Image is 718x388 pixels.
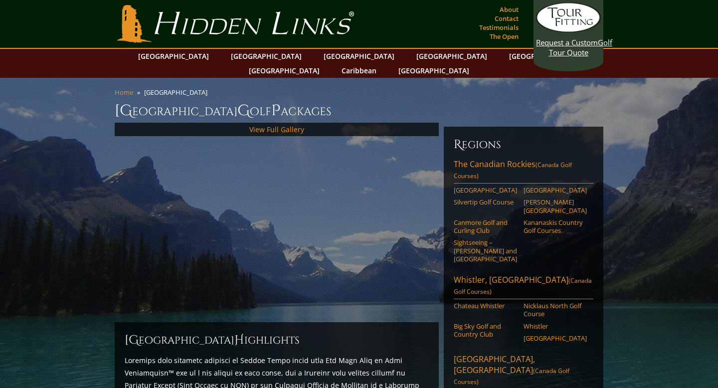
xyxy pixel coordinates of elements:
[411,49,492,63] a: [GEOGRAPHIC_DATA]
[524,322,587,330] a: Whistler
[319,49,399,63] a: [GEOGRAPHIC_DATA]
[524,218,587,235] a: Kananaskis Country Golf Courses
[487,29,521,43] a: The Open
[244,63,325,78] a: [GEOGRAPHIC_DATA]
[524,302,587,318] a: Nicklaus North Golf Course
[536,2,601,57] a: Request a CustomGolf Tour Quote
[454,137,593,153] h6: Regions
[454,238,517,263] a: Sightseeing – [PERSON_NAME] and [GEOGRAPHIC_DATA]
[115,101,603,121] h1: [GEOGRAPHIC_DATA] olf ackages
[454,322,517,339] a: Big Sky Golf and Country Club
[133,49,214,63] a: [GEOGRAPHIC_DATA]
[393,63,474,78] a: [GEOGRAPHIC_DATA]
[125,332,429,348] h2: [GEOGRAPHIC_DATA] ighlights
[234,332,244,348] span: H
[454,198,517,206] a: Silvertip Golf Course
[115,88,133,97] a: Home
[524,198,587,214] a: [PERSON_NAME][GEOGRAPHIC_DATA]
[504,49,585,63] a: [GEOGRAPHIC_DATA]
[536,37,598,47] span: Request a Custom
[524,334,587,342] a: [GEOGRAPHIC_DATA]
[271,101,281,121] span: P
[226,49,307,63] a: [GEOGRAPHIC_DATA]
[337,63,381,78] a: Caribbean
[454,274,593,299] a: Whistler, [GEOGRAPHIC_DATA](Canada Golf Courses)
[524,186,587,194] a: [GEOGRAPHIC_DATA]
[454,159,593,184] a: The Canadian Rockies(Canada Golf Courses)
[144,88,211,97] li: [GEOGRAPHIC_DATA]
[454,186,517,194] a: [GEOGRAPHIC_DATA]
[492,11,521,25] a: Contact
[497,2,521,16] a: About
[477,20,521,34] a: Testimonials
[237,101,250,121] span: G
[454,218,517,235] a: Canmore Golf and Curling Club
[249,125,304,134] a: View Full Gallery
[454,302,517,310] a: Chateau Whistler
